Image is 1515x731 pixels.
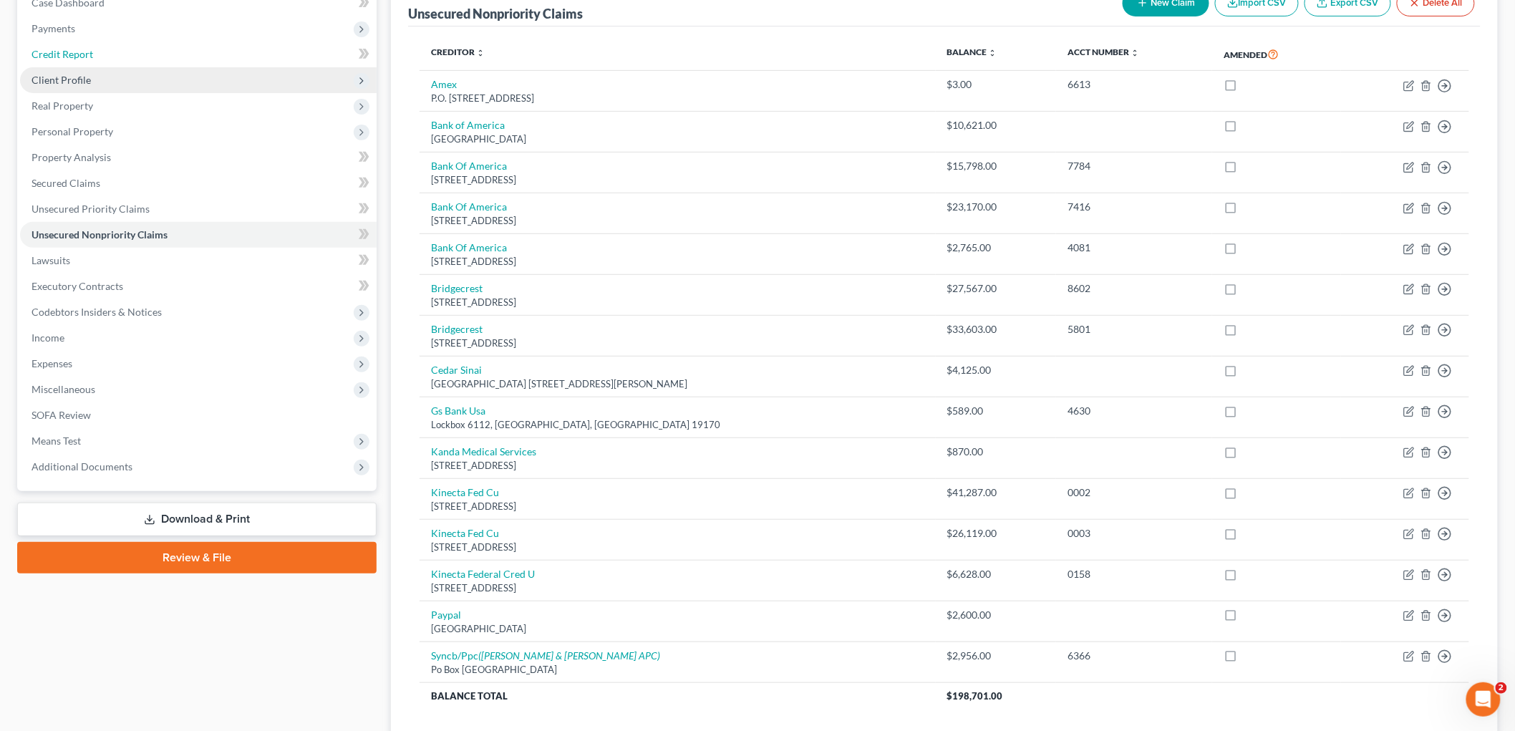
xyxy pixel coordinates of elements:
[431,418,924,432] div: Lockbox 6112, [GEOGRAPHIC_DATA], [GEOGRAPHIC_DATA] 19170
[431,568,535,580] a: Kinecta Federal Cred U
[431,296,924,309] div: [STREET_ADDRESS]
[1131,49,1139,57] i: unfold_more
[947,445,1045,459] div: $870.00
[431,282,483,294] a: Bridgecrest
[1068,485,1201,500] div: 0002
[431,609,461,621] a: Paypal
[20,402,377,428] a: SOFA Review
[431,92,924,105] div: P.O. [STREET_ADDRESS]
[32,409,91,421] span: SOFA Review
[20,196,377,222] a: Unsecured Priority Claims
[947,485,1045,500] div: $41,287.00
[947,159,1045,173] div: $15,798.00
[32,306,162,318] span: Codebtors Insiders & Notices
[32,228,168,241] span: Unsecured Nonpriority Claims
[947,200,1045,214] div: $23,170.00
[1068,526,1201,541] div: 0003
[947,241,1045,255] div: $2,765.00
[20,145,377,170] a: Property Analysis
[431,160,507,172] a: Bank Of America
[431,241,507,253] a: Bank Of America
[431,459,924,473] div: [STREET_ADDRESS]
[431,337,924,350] div: [STREET_ADDRESS]
[947,526,1045,541] div: $26,119.00
[32,357,72,369] span: Expenses
[947,47,997,57] a: Balance unfold_more
[17,542,377,573] a: Review & File
[947,690,1003,702] span: $198,701.00
[431,500,924,513] div: [STREET_ADDRESS]
[1068,281,1201,296] div: 8602
[1068,404,1201,418] div: 4630
[431,78,457,90] a: Amex
[32,331,64,344] span: Income
[1068,567,1201,581] div: 0158
[1466,682,1501,717] iframe: Intercom live chat
[431,622,924,636] div: [GEOGRAPHIC_DATA]
[431,405,485,417] a: Gs Bank Usa
[20,248,377,273] a: Lawsuits
[431,200,507,213] a: Bank Of America
[32,460,132,473] span: Additional Documents
[431,119,505,131] a: Bank of America
[1068,649,1201,663] div: 6366
[20,42,377,67] a: Credit Report
[20,170,377,196] a: Secured Claims
[32,280,123,292] span: Executory Contracts
[1212,38,1341,71] th: Amended
[32,22,75,34] span: Payments
[32,100,93,112] span: Real Property
[476,49,485,57] i: unfold_more
[32,383,95,395] span: Miscellaneous
[1068,200,1201,214] div: 7416
[478,649,660,662] i: ([PERSON_NAME] & [PERSON_NAME] APC)
[431,323,483,335] a: Bridgecrest
[32,74,91,86] span: Client Profile
[1068,241,1201,255] div: 4081
[431,649,660,662] a: Syncb/Ppc([PERSON_NAME] & [PERSON_NAME] APC)
[32,151,111,163] span: Property Analysis
[431,541,924,554] div: [STREET_ADDRESS]
[431,47,485,57] a: Creditor unfold_more
[32,125,113,137] span: Personal Property
[431,663,924,677] div: Po Box [GEOGRAPHIC_DATA]
[431,132,924,146] div: [GEOGRAPHIC_DATA]
[431,255,924,268] div: [STREET_ADDRESS]
[431,527,499,539] a: Kinecta Fed Cu
[947,322,1045,337] div: $33,603.00
[32,203,150,215] span: Unsecured Priority Claims
[32,48,93,60] span: Credit Report
[20,273,377,299] a: Executory Contracts
[947,608,1045,622] div: $2,600.00
[32,177,100,189] span: Secured Claims
[1068,77,1201,92] div: 6613
[1068,322,1201,337] div: 5801
[17,503,377,536] a: Download & Print
[947,567,1045,581] div: $6,628.00
[947,363,1045,377] div: $4,125.00
[1068,47,1139,57] a: Acct Number unfold_more
[1068,159,1201,173] div: 7784
[989,49,997,57] i: unfold_more
[431,581,924,595] div: [STREET_ADDRESS]
[947,281,1045,296] div: $27,567.00
[1496,682,1507,694] span: 2
[947,118,1045,132] div: $10,621.00
[32,254,70,266] span: Lawsuits
[420,683,936,709] th: Balance Total
[431,214,924,228] div: [STREET_ADDRESS]
[431,173,924,187] div: [STREET_ADDRESS]
[20,222,377,248] a: Unsecured Nonpriority Claims
[32,435,81,447] span: Means Test
[947,649,1045,663] div: $2,956.00
[431,364,482,376] a: Cedar Sinai
[431,377,924,391] div: [GEOGRAPHIC_DATA] [STREET_ADDRESS][PERSON_NAME]
[431,486,499,498] a: Kinecta Fed Cu
[947,77,1045,92] div: $3.00
[431,445,536,458] a: Kanda Medical Services
[947,404,1045,418] div: $589.00
[408,5,583,22] div: Unsecured Nonpriority Claims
